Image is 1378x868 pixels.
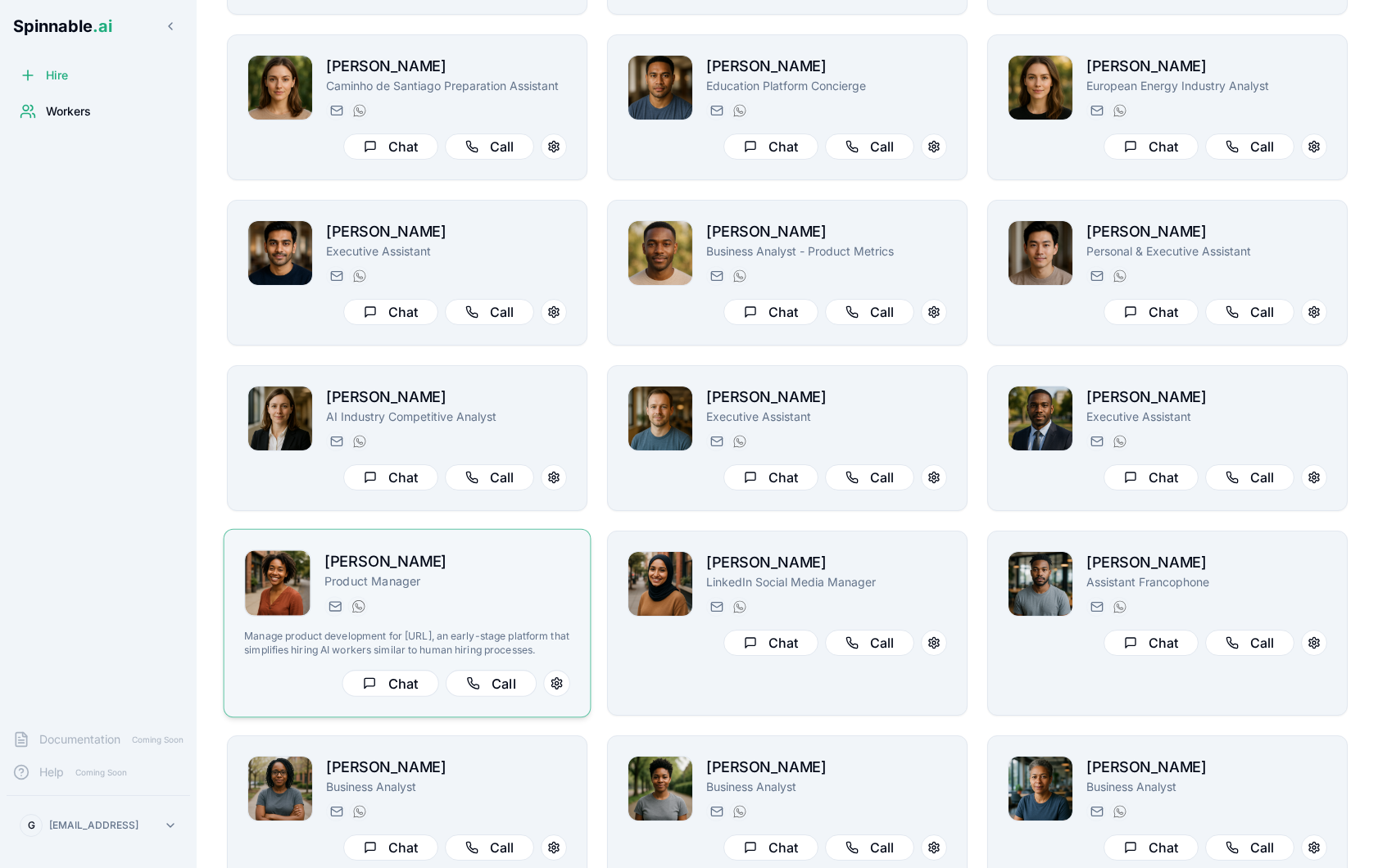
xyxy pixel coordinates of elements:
[1086,432,1106,451] button: Send email to deandre.johnson@getspinnable.ai
[353,435,366,448] img: WhatsApp
[13,16,112,36] span: Spinnable
[343,133,438,160] button: Chat
[723,299,818,325] button: Chat
[1113,600,1126,613] img: WhatsApp
[1205,299,1294,325] button: Call
[326,802,346,821] button: Send email to isabella.martinez@getspinnable.ai
[706,756,947,779] h2: [PERSON_NAME]
[326,386,567,409] h2: [PERSON_NAME]
[353,805,366,818] img: WhatsApp
[1109,266,1129,286] button: WhatsApp
[1104,834,1199,861] button: Chat
[1086,243,1327,260] p: Personal & Executive Assistant
[723,834,818,861] button: Chat
[628,56,692,120] img: Michael Taufa
[733,269,746,283] img: WhatsApp
[1086,802,1106,821] button: Send email to isabella.reynolds@getspinnable.ai
[445,464,534,491] button: Call
[628,552,692,616] img: Elena Patterson
[49,819,138,832] p: [EMAIL_ADDRESS]
[706,386,947,409] h2: [PERSON_NAME]
[248,221,312,285] img: Tariq Muller
[1109,802,1129,821] button: WhatsApp
[729,802,749,821] button: WhatsApp
[729,101,749,120] button: WhatsApp
[706,266,726,286] button: Send email to jonas.berg@getspinnable.ai
[1104,133,1199,160] button: Chat
[706,101,726,120] button: Send email to michael.taufa@getspinnable.ai
[729,597,749,617] button: WhatsApp
[353,104,366,117] img: WhatsApp
[706,432,726,451] button: Send email to john.blackwood@getspinnable.ai
[733,435,746,448] img: WhatsApp
[1086,574,1327,590] p: Assistant Francophone
[248,56,312,120] img: Gloria Simon
[1086,779,1327,795] p: Business Analyst
[248,387,312,450] img: Anna Larsen
[445,299,534,325] button: Call
[706,55,947,78] h2: [PERSON_NAME]
[326,220,567,243] h2: [PERSON_NAME]
[729,266,749,286] button: WhatsApp
[324,596,344,616] button: Send email to taylor.mitchell@getspinnable.ai
[1113,269,1126,283] img: WhatsApp
[353,269,366,283] img: WhatsApp
[706,597,726,617] button: Send email to elena.patterson@getspinnable.ai
[733,600,746,613] img: WhatsApp
[13,809,184,842] button: G[EMAIL_ADDRESS]
[706,802,726,821] button: Send email to emily_richardson@getspinnable.ai
[1113,805,1126,818] img: WhatsApp
[1104,299,1199,325] button: Chat
[733,805,746,818] img: WhatsApp
[326,756,567,779] h2: [PERSON_NAME]
[1109,597,1129,617] button: WhatsApp
[39,731,120,748] span: Documentation
[349,802,369,821] button: WhatsApp
[628,221,692,285] img: Jonas Berg
[1104,464,1199,491] button: Chat
[326,409,567,425] p: AI Industry Competitive Analyst
[1205,834,1294,861] button: Call
[706,78,947,94] p: Education Platform Concierge
[723,630,818,656] button: Chat
[825,630,914,656] button: Call
[1086,597,1106,617] button: Send email to maxime.dubois@getspinnable.ai
[1113,104,1126,117] img: WhatsApp
[324,549,570,573] h2: [PERSON_NAME]
[628,757,692,821] img: Emily Richardson
[245,550,311,616] img: Taylor Mitchell
[326,101,346,120] button: Send email to gloria.simon@getspinnable.ai
[1086,266,1106,286] button: Send email to kaito.ahn@getspinnable.ai
[1086,386,1327,409] h2: [PERSON_NAME]
[349,266,369,286] button: WhatsApp
[706,779,947,795] p: Business Analyst
[706,243,947,260] p: Business Analyst - Product Metrics
[343,299,438,325] button: Chat
[1009,552,1072,616] img: Maxime Dubois
[342,670,438,697] button: Chat
[1086,756,1327,779] h2: [PERSON_NAME]
[1205,630,1294,656] button: Call
[1205,464,1294,491] button: Call
[1113,435,1126,448] img: WhatsApp
[723,133,818,160] button: Chat
[326,266,346,286] button: Send email to tariq.muller@getspinnable.ai
[1104,630,1199,656] button: Chat
[446,670,537,697] button: Call
[46,103,91,120] span: Workers
[1205,133,1294,160] button: Call
[1086,55,1327,78] h2: [PERSON_NAME]
[326,55,567,78] h2: [PERSON_NAME]
[1086,78,1327,94] p: European Energy Industry Analyst
[352,599,365,613] img: WhatsApp
[1109,101,1129,120] button: WhatsApp
[248,757,312,821] img: Isabella Martinez
[39,764,64,780] span: Help
[445,133,534,160] button: Call
[1009,757,1072,821] img: Isabella Reynolds
[348,596,368,616] button: WhatsApp
[445,834,534,861] button: Call
[326,432,346,451] button: Send email to sidney.kapoor@getspinnable.ai
[733,104,746,117] img: WhatsApp
[28,819,35,832] span: G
